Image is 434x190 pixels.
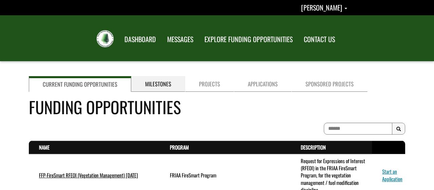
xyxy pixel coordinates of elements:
[97,30,114,47] img: FRIAA Submissions Portal
[234,76,292,92] a: Applications
[185,76,234,92] a: Projects
[199,31,298,48] a: EXPLORE FUNDING OPPORTUNITIES
[382,168,402,182] a: Start an Application
[170,143,189,151] a: Program
[131,76,185,92] a: Milestones
[292,76,368,92] a: Sponsored Projects
[392,123,405,135] button: Search Results
[301,2,347,13] a: Marc Freedman
[324,123,392,135] input: To search on partial text, use the asterisk (*) wildcard character.
[29,95,405,119] h4: Funding Opportunities
[39,171,138,179] a: FFP-FireSmart RFEOI (Vegetation Management) [DATE]
[301,143,326,151] a: Description
[299,31,340,48] a: CONTACT US
[162,31,198,48] a: MESSAGES
[301,2,342,13] span: [PERSON_NAME]
[119,31,161,48] a: DASHBOARD
[39,143,50,151] a: Name
[118,29,340,48] nav: Main Navigation
[29,76,131,92] a: Current Funding Opportunities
